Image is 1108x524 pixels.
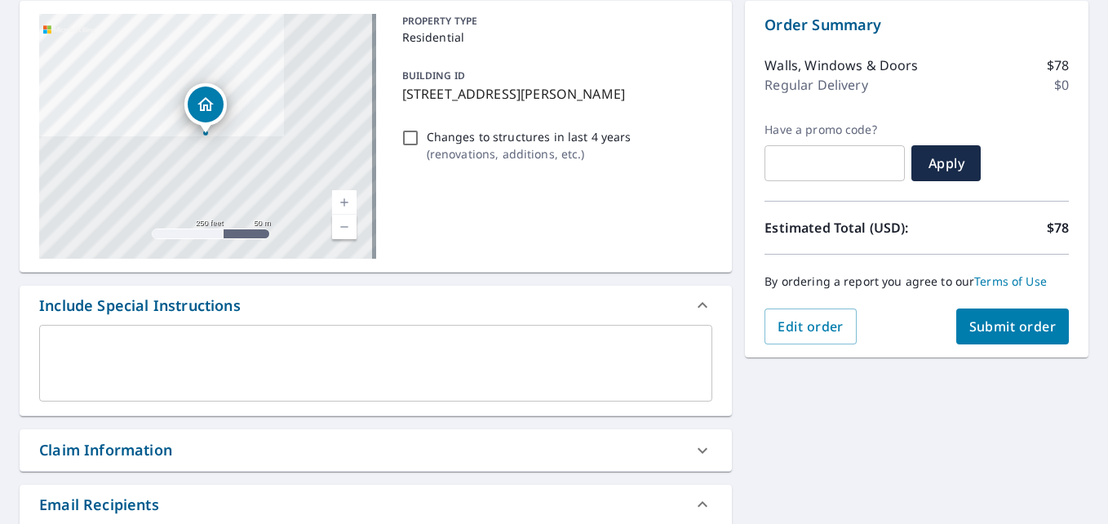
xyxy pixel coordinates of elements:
[402,84,707,104] p: [STREET_ADDRESS][PERSON_NAME]
[1054,75,1069,95] p: $0
[765,75,867,95] p: Regular Delivery
[20,429,732,471] div: Claim Information
[332,215,357,239] a: Current Level 17, Zoom Out
[39,439,172,461] div: Claim Information
[1047,56,1069,75] p: $78
[765,309,857,344] button: Edit order
[184,83,227,134] div: Dropped pin, building 1, Residential property, 27 Alison Ln Wethersfield, CT 06109
[39,494,159,516] div: Email Recipients
[427,145,632,162] p: ( renovations, additions, etc. )
[1047,218,1069,238] p: $78
[765,274,1069,289] p: By ordering a report you agree to our
[332,190,357,215] a: Current Level 17, Zoom In
[39,295,241,317] div: Include Special Instructions
[911,145,981,181] button: Apply
[765,56,918,75] p: Walls, Windows & Doors
[778,318,844,335] span: Edit order
[956,309,1070,344] button: Submit order
[402,29,707,46] p: Residential
[765,14,1069,36] p: Order Summary
[765,218,916,238] p: Estimated Total (USD):
[969,318,1057,335] span: Submit order
[402,69,465,82] p: BUILDING ID
[974,273,1047,289] a: Terms of Use
[924,154,968,172] span: Apply
[20,286,732,325] div: Include Special Instructions
[402,14,707,29] p: PROPERTY TYPE
[765,122,905,137] label: Have a promo code?
[427,128,632,145] p: Changes to structures in last 4 years
[20,485,732,524] div: Email Recipients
